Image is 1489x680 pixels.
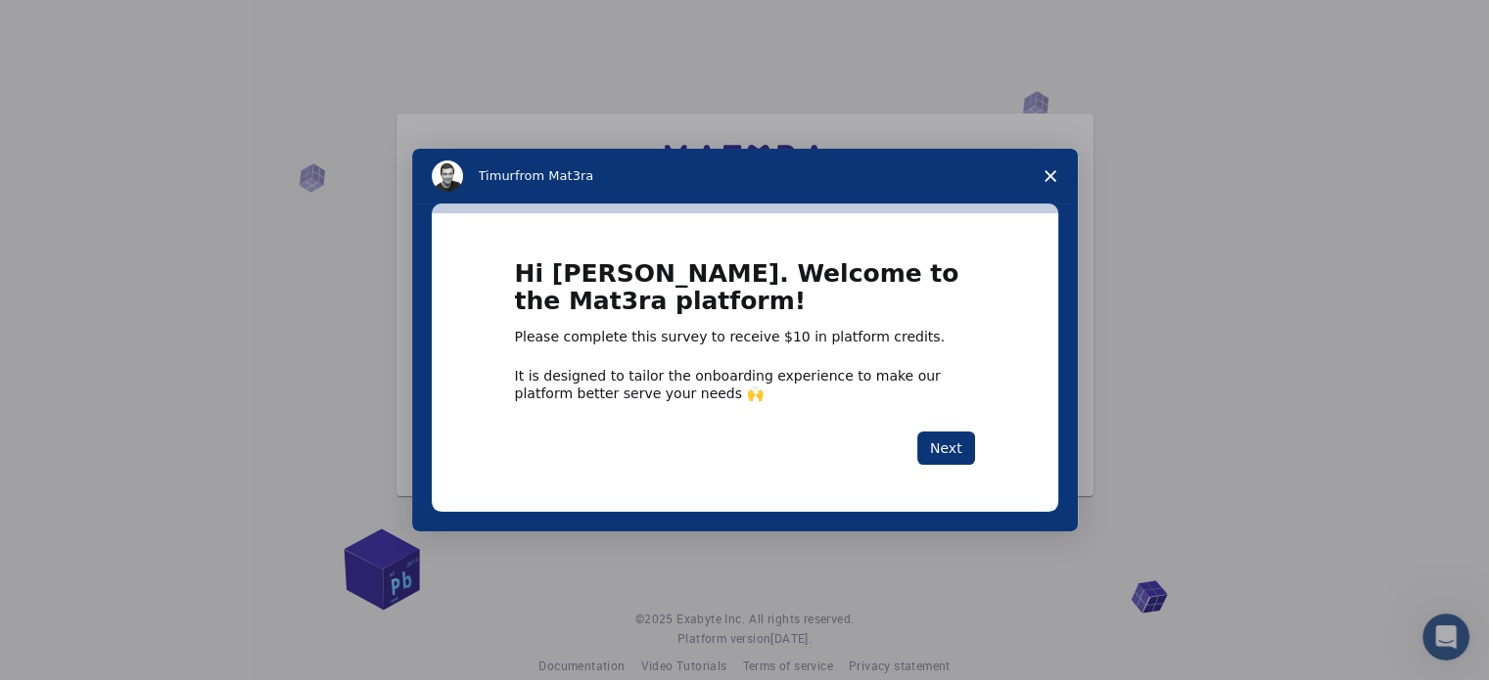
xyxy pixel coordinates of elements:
[515,367,975,402] div: It is designed to tailor the onboarding experience to make our platform better serve your needs 🙌
[479,168,515,183] span: Timur
[515,260,975,328] h1: Hi [PERSON_NAME]. Welcome to the Mat3ra platform!
[515,328,975,347] div: Please complete this survey to receive $10 in platform credits.
[39,14,110,31] span: Support
[432,160,463,192] img: Profile image for Timur
[515,168,593,183] span: from Mat3ra
[917,431,975,465] button: Next
[1023,149,1078,204] span: Close survey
